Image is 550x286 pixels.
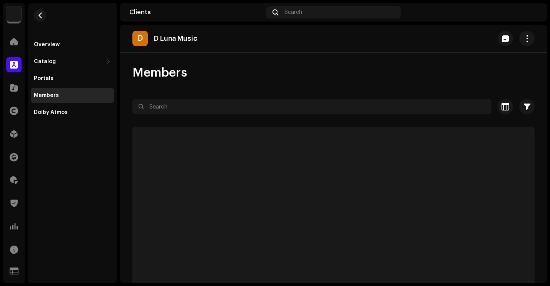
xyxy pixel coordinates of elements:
[132,99,491,114] input: Search
[132,31,148,46] div: D
[31,37,114,52] re-m-nav-item: Overview
[34,59,56,65] div: Catalog
[31,105,114,120] re-m-nav-item: Dolby Atmos
[284,9,302,15] span: Search
[525,6,538,18] img: 4dfb21be-980f-4c35-894a-726d54a79389
[31,54,114,69] re-m-nav-dropdown: Catalog
[154,35,197,43] p: D Luna Music
[31,88,114,103] re-m-nav-item: Members
[129,9,263,15] div: Clients
[34,92,59,99] div: Members
[34,75,53,82] div: Portals
[6,6,22,22] img: a6ef08d4-7f4e-4231-8c15-c968ef671a47
[31,71,114,86] re-m-nav-item: Portals
[34,42,60,48] div: Overview
[34,109,68,115] div: Dolby Atmos
[132,65,187,80] span: Members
